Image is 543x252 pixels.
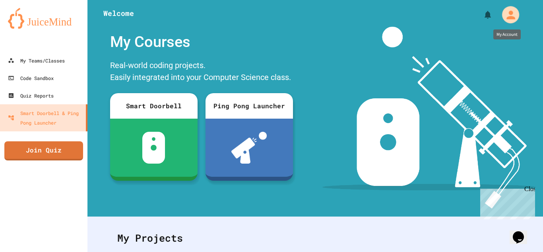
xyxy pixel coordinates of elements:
iframe: chat widget [510,220,535,244]
div: My Account [493,29,521,39]
div: My Account [492,4,522,25]
div: My Notifications [468,8,495,21]
div: Ping Pong Launcher [206,93,293,119]
div: My Courses [106,27,297,57]
a: Join Quiz [4,141,83,160]
div: My Teams/Classes [8,56,65,65]
img: ppl-with-ball.png [231,132,267,164]
img: banner-image-my-projects.png [322,27,535,209]
div: Code Sandbox [8,73,54,83]
img: logo-orange.svg [8,8,80,29]
iframe: chat widget [477,186,535,219]
div: Smart Doorbell & Ping Pong Launcher [8,108,83,127]
img: sdb-white.svg [142,132,165,164]
div: Quiz Reports [8,91,54,100]
div: Smart Doorbell [110,93,198,119]
div: Chat with us now!Close [3,3,55,51]
div: Real-world coding projects. Easily integrated into your Computer Science class. [106,57,297,87]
